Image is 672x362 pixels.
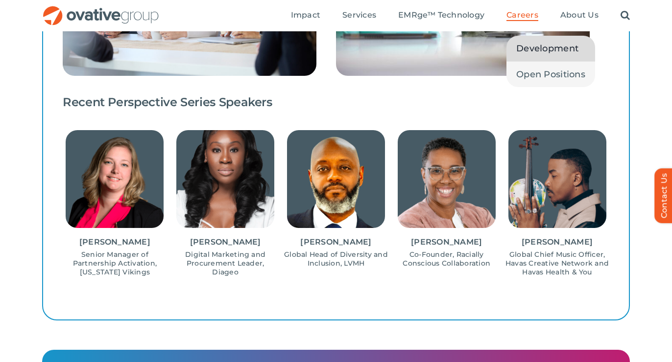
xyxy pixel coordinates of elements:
a: Development [506,36,595,61]
span: Impact [291,10,320,20]
p: Senior Manager of Partnership Activation, [US_STATE] Vikings [63,250,167,276]
div: 15 / 15 [505,130,609,276]
a: Open Positions [506,62,595,87]
p: Co-Founder, Racially Conscious Collaboration [394,250,499,268]
a: Search [621,10,630,21]
div: 13 / 15 [284,130,388,268]
span: About Us [560,10,599,20]
a: Impact [291,10,320,21]
a: EMRge™ Technology [398,10,484,21]
a: Careers [506,10,538,21]
div: [PERSON_NAME] [173,237,278,247]
p: Digital Marketing and Procurement Leader, Diageo [173,250,278,276]
span: Open Positions [516,68,585,81]
span: Careers [506,10,538,20]
div: [PERSON_NAME] [394,237,499,247]
span: Development [516,42,578,55]
span: EMRge™ Technology [398,10,484,20]
h4: Recent Perspective Series Speakers [63,95,609,109]
div: 14 / 15 [394,130,499,268]
a: Services [342,10,376,21]
p: Global Head of Diversity and Inclusion, LVMH [284,250,388,268]
a: About Us [560,10,599,21]
a: OG_Full_horizontal_RGB [42,5,160,14]
div: 11 / 15 [63,130,167,276]
div: [PERSON_NAME] [505,237,609,247]
p: Global Chief Music Officer, Havas Creative Network and Havas Health & You [505,250,609,276]
div: 12 / 15 [173,130,278,276]
div: [PERSON_NAME] [63,237,167,247]
span: Services [342,10,376,20]
div: [PERSON_NAME] [284,237,388,247]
